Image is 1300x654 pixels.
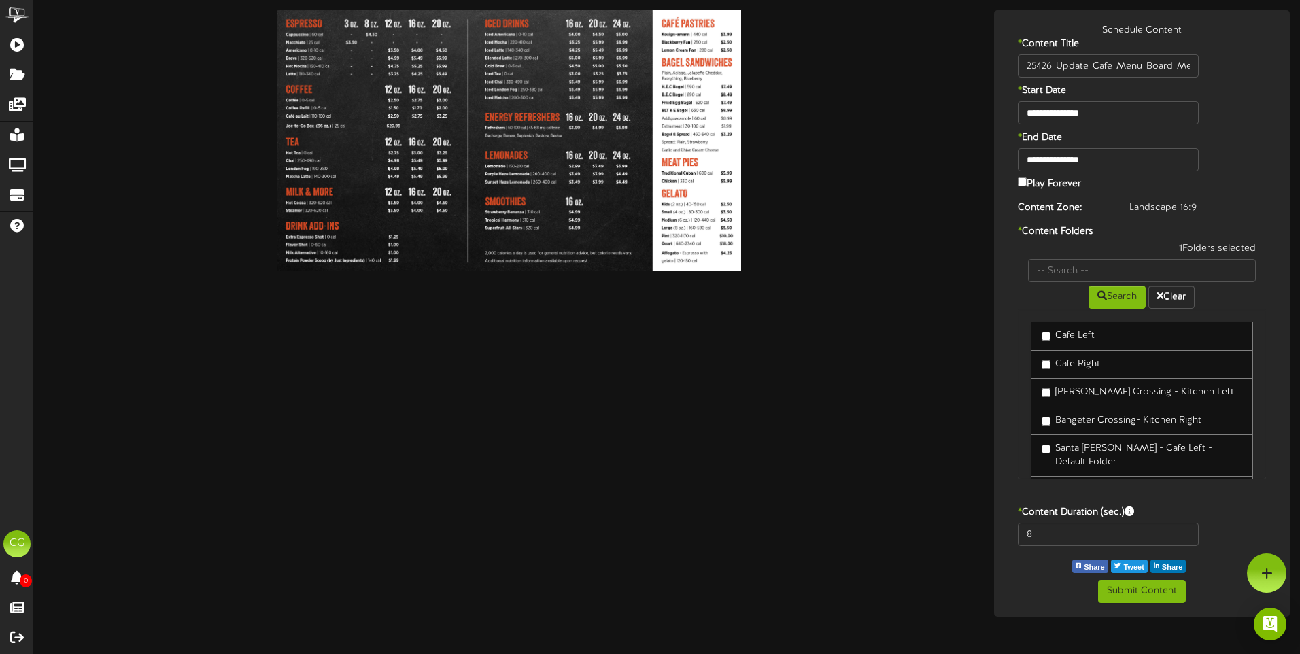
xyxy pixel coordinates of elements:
[1072,560,1108,573] button: Share
[1018,175,1081,191] label: Play Forever
[1042,442,1243,469] label: Santa [PERSON_NAME] - Cafe Left - Default Folder
[1042,360,1050,369] input: Cafe Right
[1028,259,1256,282] input: -- Search --
[1008,37,1187,51] label: Content Title
[1042,332,1050,341] input: Cafe Left
[1089,286,1146,309] button: Search
[1042,414,1201,428] label: Bangeter Crossing- Kitchen Right
[1148,286,1195,309] button: Clear
[1150,560,1186,573] button: Share
[1254,608,1286,640] div: Open Intercom Messenger
[1042,385,1234,399] label: [PERSON_NAME] Crossing - Kitchen Left
[1008,84,1187,98] label: Start Date
[997,24,1287,37] div: Schedule Content
[1008,225,1277,239] label: Content Folders
[20,574,32,587] span: 0
[1018,242,1267,259] div: 1 Folders selected
[3,530,31,557] div: CG
[1111,560,1148,573] button: Tweet
[1119,201,1276,215] div: Landscape 16:9
[1008,201,1120,215] label: Content Zone:
[1042,388,1050,397] input: [PERSON_NAME] Crossing - Kitchen Left
[1042,445,1050,453] input: Santa [PERSON_NAME] - Cafe Left - Default Folder
[1098,580,1186,603] button: Submit Content
[1042,329,1095,343] label: Cafe Left
[1081,560,1108,575] span: Share
[1008,131,1187,145] label: End Date
[1042,417,1050,426] input: Bangeter Crossing- Kitchen Right
[1159,560,1186,575] span: Share
[1018,54,1199,78] input: Title of this Content
[1008,506,1277,519] label: Content Duration (sec.)
[1121,560,1146,575] span: Tweet
[1018,177,1027,186] input: Play Forever
[1042,358,1100,371] label: Cafe Right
